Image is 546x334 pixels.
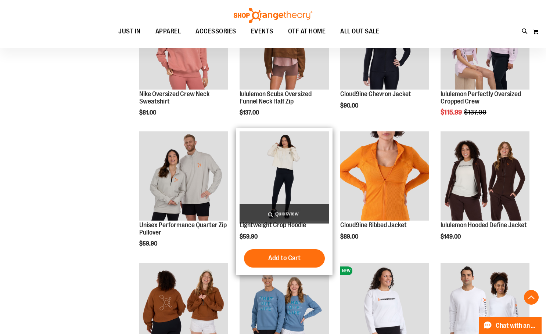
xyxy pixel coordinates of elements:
span: $59.90 [139,240,158,247]
span: JUST IN [118,23,141,40]
a: Lightweight Crop Hoodie [240,131,328,221]
a: Unisex Performance Quarter Zip Pullover [139,131,228,221]
button: Back To Top [524,290,539,305]
a: Lightweight Crop Hoodie [240,221,306,229]
a: Main view of 2024 Convention lululemon Hooded Define Jacket [441,131,529,221]
span: $149.00 [441,233,462,240]
img: Shop Orangetheory [233,8,313,23]
span: $59.90 [240,233,259,240]
a: lululemon Scuba Oversized Funnel Neck Half Zip [240,90,312,105]
span: $137.00 [464,109,488,116]
span: ACCESSORIES [195,23,236,40]
div: product [337,128,433,258]
span: APPAREL [155,23,181,40]
span: $81.00 [139,109,157,116]
a: Unisex Performance Quarter Zip Pullover [139,221,227,236]
a: lululemon Perfectly Oversized Cropped Crew [441,90,521,105]
a: lululemon Hooded Define Jacket [441,221,527,229]
span: NEW [340,266,352,275]
span: Add to Cart [268,254,301,262]
a: Cloud9ine Ribbed Jacket [340,131,429,221]
a: Cloud9ine Chevron Jacket [340,90,411,98]
img: Main view of 2024 Convention lululemon Hooded Define Jacket [441,131,529,220]
span: $115.99 [441,109,463,116]
span: $137.00 [240,109,260,116]
span: $89.00 [340,233,359,240]
a: Cloud9ine Ribbed Jacket [340,221,407,229]
img: Cloud9ine Ribbed Jacket [340,131,429,220]
button: Add to Cart [244,249,325,268]
img: Lightweight Crop Hoodie [240,131,328,220]
div: product [437,128,533,258]
a: Nike Oversized Crew Neck Sweatshirt [139,90,209,105]
span: ALL OUT SALE [340,23,379,40]
span: $90.00 [340,102,359,109]
span: OTF AT HOME [288,23,326,40]
img: Unisex Performance Quarter Zip Pullover [139,131,228,220]
button: Chat with an Expert [479,317,542,334]
div: product [136,128,232,266]
a: Quickview [240,204,328,224]
span: EVENTS [251,23,273,40]
span: Chat with an Expert [496,322,537,329]
div: product [236,128,332,275]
